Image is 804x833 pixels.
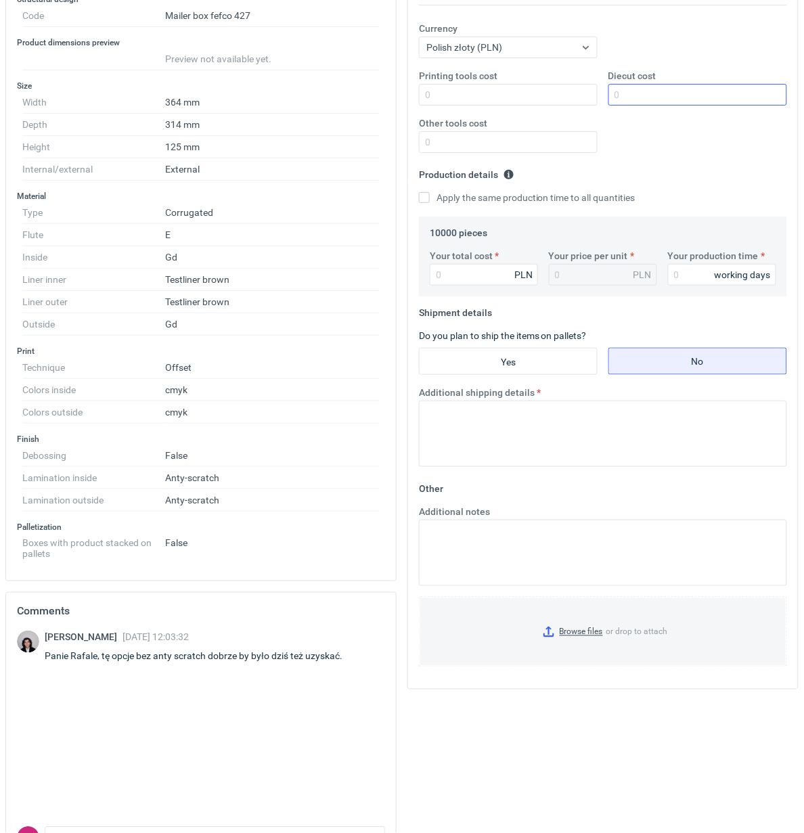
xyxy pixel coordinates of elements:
[668,264,776,286] input: 0
[430,222,487,238] legend: 10000 pieces
[17,434,385,445] h3: Finish
[17,604,385,620] h2: Comments
[122,632,189,643] span: [DATE] 12:03:32
[22,158,165,181] dt: Internal/external
[419,386,535,399] label: Additional shipping details
[608,84,787,106] input: 0
[165,269,380,291] dd: Testliner brown
[419,302,492,318] legend: Shipment details
[22,5,165,27] dt: Code
[22,269,165,291] dt: Liner inner
[165,224,380,246] dd: E
[549,249,628,263] label: Your price per unit
[22,224,165,246] dt: Flute
[419,505,490,518] label: Additional notes
[419,348,598,375] label: Yes
[22,202,165,224] dt: Type
[22,533,165,560] dt: Boxes with product stacked on pallets
[165,467,380,489] dd: Anty-scratch
[419,330,587,341] label: Do you plan to ship the items on pallets?
[165,489,380,512] dd: Anty-scratch
[22,489,165,512] dt: Lamination outside
[165,533,380,560] dd: False
[165,379,380,401] dd: cmyk
[17,631,39,653] img: Sebastian Markut
[17,81,385,91] h3: Size
[430,249,493,263] label: Your total cost
[22,114,165,136] dt: Depth
[165,136,380,158] dd: 125 mm
[22,401,165,424] dt: Colors outside
[633,268,652,282] div: PLN
[426,42,502,53] span: Polish złoty (PLN)
[608,69,656,83] label: Diecut cost
[715,268,771,282] div: working days
[165,313,380,336] dd: Gd
[22,291,165,313] dt: Liner outer
[165,445,380,467] dd: False
[22,313,165,336] dt: Outside
[514,268,533,282] div: PLN
[668,249,759,263] label: Your production time
[165,5,380,27] dd: Mailer box fefco 427
[22,246,165,269] dt: Inside
[22,357,165,379] dt: Technique
[419,191,635,204] label: Apply the same production time to all quantities
[22,445,165,467] dt: Debossing
[17,191,385,202] h3: Material
[419,478,443,494] legend: Other
[45,632,122,643] span: [PERSON_NAME]
[22,136,165,158] dt: Height
[45,650,359,663] div: Panie Rafale, tę opcje bez anty scratch dobrze by było dziś też uzyskać.
[22,91,165,114] dt: Width
[430,264,538,286] input: 0
[419,116,487,130] label: Other tools cost
[165,357,380,379] dd: Offset
[165,53,271,64] span: Preview not available yet.
[608,348,787,375] label: No
[22,379,165,401] dt: Colors inside
[17,522,385,533] h3: Palletization
[419,22,457,35] label: Currency
[22,467,165,489] dt: Lamination inside
[165,114,380,136] dd: 314 mm
[17,346,385,357] h3: Print
[419,69,497,83] label: Printing tools cost
[165,91,380,114] dd: 364 mm
[420,598,786,667] label: or drop to attach
[165,401,380,424] dd: cmyk
[165,246,380,269] dd: Gd
[165,291,380,313] dd: Testliner brown
[419,84,598,106] input: 0
[419,131,598,153] input: 0
[165,158,380,181] dd: External
[165,202,380,224] dd: Corrugated
[419,164,514,180] legend: Production details
[17,37,385,48] h3: Product dimensions preview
